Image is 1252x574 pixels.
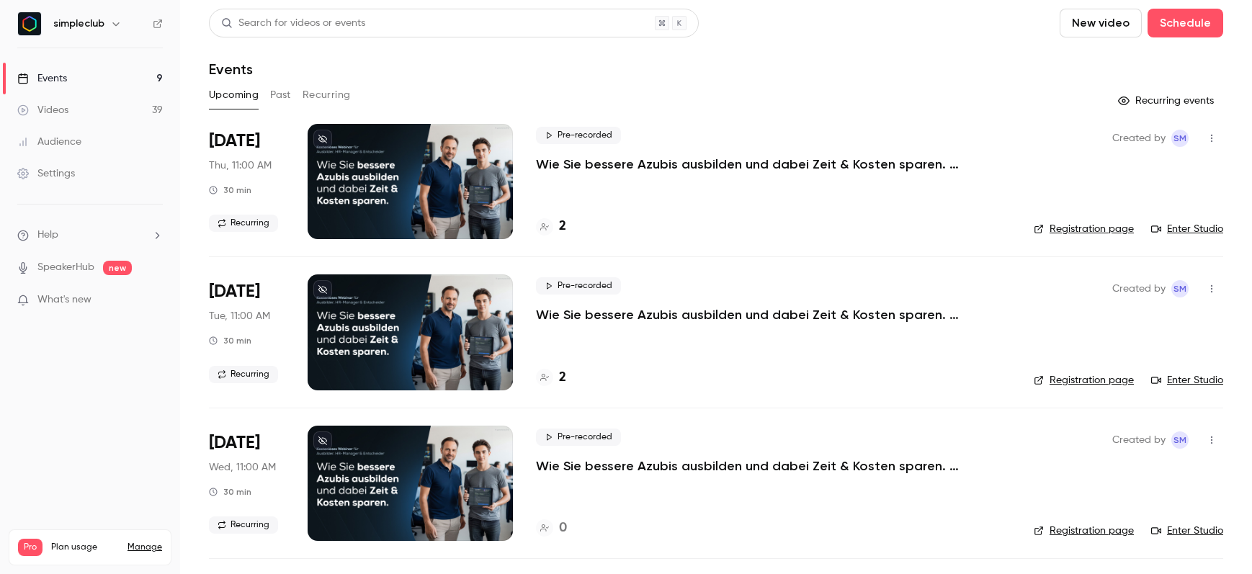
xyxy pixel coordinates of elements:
[209,84,259,107] button: Upcoming
[209,184,251,196] div: 30 min
[209,335,251,346] div: 30 min
[1151,524,1223,538] a: Enter Studio
[1151,373,1223,387] a: Enter Studio
[1060,9,1142,37] button: New video
[1148,9,1223,37] button: Schedule
[209,516,278,534] span: Recurring
[1034,222,1134,236] a: Registration page
[37,260,94,275] a: SpeakerHub
[103,261,132,275] span: new
[18,12,41,35] img: simpleclub
[209,60,253,78] h1: Events
[536,127,621,144] span: Pre-recorded
[209,158,272,173] span: Thu, 11:00 AM
[1173,431,1186,449] span: sM
[18,539,43,556] span: Pro
[559,519,567,538] h4: 0
[1112,431,1166,449] span: Created by
[536,156,968,173] a: Wie Sie bessere Azubis ausbilden und dabei Zeit & Kosten sparen. (Donnerstag, 11:00 Uhr)
[559,217,566,236] h4: 2
[209,366,278,383] span: Recurring
[1112,89,1223,112] button: Recurring events
[37,228,58,243] span: Help
[37,292,91,308] span: What's new
[209,280,260,303] span: [DATE]
[536,277,621,295] span: Pre-recorded
[128,542,162,553] a: Manage
[17,228,163,243] li: help-dropdown-opener
[1034,373,1134,387] a: Registration page
[536,306,968,323] a: Wie Sie bessere Azubis ausbilden und dabei Zeit & Kosten sparen. (Dienstag, 11:00 Uhr)
[536,368,566,387] a: 2
[1171,130,1189,147] span: simpleclub Marketing
[536,519,567,538] a: 0
[1173,280,1186,297] span: sM
[51,542,119,553] span: Plan usage
[209,486,251,498] div: 30 min
[1151,222,1223,236] a: Enter Studio
[209,130,260,153] span: [DATE]
[146,294,163,307] iframe: Noticeable Trigger
[303,84,351,107] button: Recurring
[536,457,968,475] a: Wie Sie bessere Azubis ausbilden und dabei Zeit & Kosten sparen. (Mittwoch, 11:00 Uhr)
[209,309,270,323] span: Tue, 11:00 AM
[209,274,285,390] div: Aug 19 Tue, 11:00 AM (Europe/Berlin)
[209,124,285,239] div: Aug 14 Thu, 11:00 AM (Europe/Berlin)
[270,84,291,107] button: Past
[1034,524,1134,538] a: Registration page
[209,460,276,475] span: Wed, 11:00 AM
[209,431,260,454] span: [DATE]
[1171,280,1189,297] span: simpleclub Marketing
[1112,130,1166,147] span: Created by
[559,368,566,387] h4: 2
[1171,431,1189,449] span: simpleclub Marketing
[53,17,104,31] h6: simpleclub
[17,71,67,86] div: Events
[536,217,566,236] a: 2
[209,426,285,541] div: Aug 20 Wed, 11:00 AM (Europe/Berlin)
[1173,130,1186,147] span: sM
[17,135,81,149] div: Audience
[17,166,75,181] div: Settings
[17,103,68,117] div: Videos
[536,429,621,446] span: Pre-recorded
[1112,280,1166,297] span: Created by
[209,215,278,232] span: Recurring
[221,16,365,31] div: Search for videos or events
